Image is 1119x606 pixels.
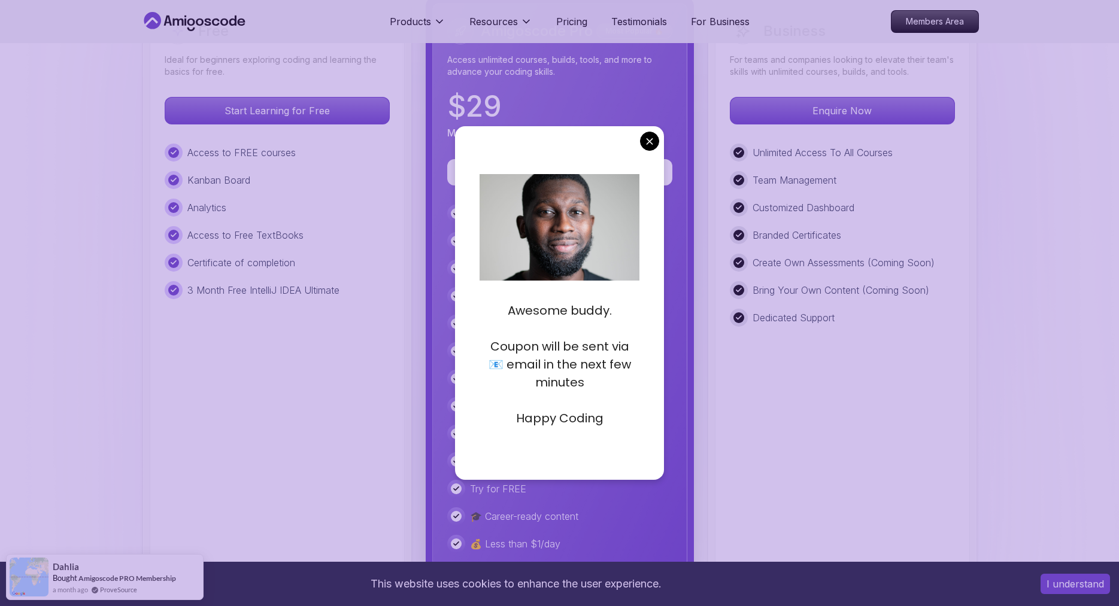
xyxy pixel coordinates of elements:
div: This website uses cookies to enhance the user experience. [9,571,1023,597]
p: Branded Certificates [753,228,841,242]
p: Access to FREE courses [187,145,296,160]
a: Enquire Now [730,105,955,117]
a: For Business [691,14,750,29]
p: Analytics [187,200,226,215]
p: Products [390,14,431,29]
p: Monthly [447,126,483,140]
p: Members Area [891,11,978,32]
p: Customized Dashboard [753,200,854,215]
button: Products [390,14,445,38]
p: Certificate of completion [187,255,295,270]
button: Resources [469,14,532,38]
p: Try for FREE [470,482,526,496]
p: Team Management [753,173,836,187]
p: Access to Free TextBooks [187,228,304,242]
p: Create Own Assessments (Coming Soon) [753,255,935,270]
p: Bring Your Own Content (Coming Soon) [753,283,929,297]
p: 3 Month Free IntelliJ IDEA Ultimate [187,283,339,297]
p: Resources [469,14,518,29]
p: $ 29 [447,92,502,121]
p: Enquire Now [730,98,954,124]
button: Start Learning for Free [165,97,390,124]
span: Bought [53,573,77,583]
p: For teams and companies looking to elevate their team's skills with unlimited courses, builds, an... [730,54,955,78]
p: 💰 Less than $1/day [470,537,560,551]
button: Unlock Full Access [447,159,672,185]
p: Dedicated Support [753,310,835,325]
p: Ideal for beginners exploring coding and learning the basics for free. [165,54,390,78]
span: Dahlia [53,562,79,572]
button: Enquire Now [730,97,955,124]
p: Kanban Board [187,173,250,187]
p: Access unlimited courses, builds, tools, and more to advance your coding skills. [447,54,672,78]
a: Start Learning for Free [165,105,390,117]
a: ProveSource [100,584,137,595]
a: Testimonials [611,14,667,29]
a: Unlock Full Access [447,166,672,178]
a: Members Area [891,10,979,33]
button: Accept cookies [1041,574,1110,594]
a: Pricing [556,14,587,29]
p: 🎓 Career-ready content [470,509,578,523]
img: provesource social proof notification image [10,558,48,596]
p: Unlimited Access To All Courses [753,145,893,160]
a: Amigoscode PRO Membership [78,574,176,583]
span: a month ago [53,584,88,595]
p: Start Learning for Free [165,98,389,124]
